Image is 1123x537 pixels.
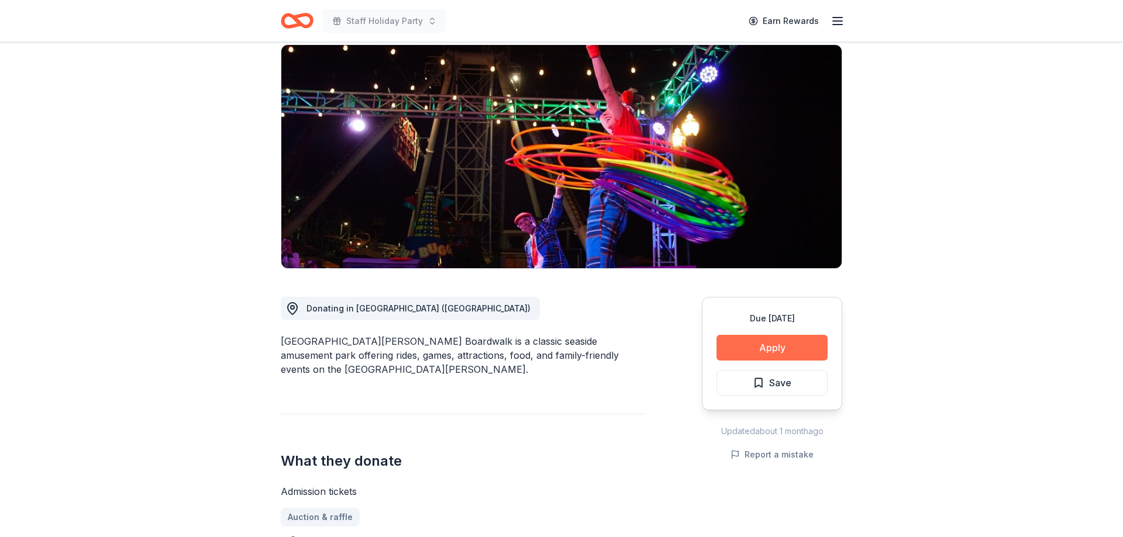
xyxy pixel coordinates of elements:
a: Auction & raffle [281,508,360,526]
button: Staff Holiday Party [323,9,446,33]
span: Save [769,375,791,390]
span: Staff Holiday Party [346,14,423,28]
button: Save [716,370,828,396]
a: Home [281,7,314,34]
button: Apply [716,335,828,361]
div: Updated about 1 month ago [702,424,842,438]
div: Due [DATE] [716,311,828,325]
a: Earn Rewards [742,11,826,32]
div: Admission tickets [281,484,646,498]
img: Image for Santa Cruz Beach Boardwalk [281,45,842,268]
h2: What they donate [281,452,646,470]
span: Donating in [GEOGRAPHIC_DATA] ([GEOGRAPHIC_DATA]) [306,303,531,313]
div: [GEOGRAPHIC_DATA][PERSON_NAME] Boardwalk is a classic seaside amusement park offering rides, game... [281,334,646,376]
button: Report a mistake [731,448,814,462]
